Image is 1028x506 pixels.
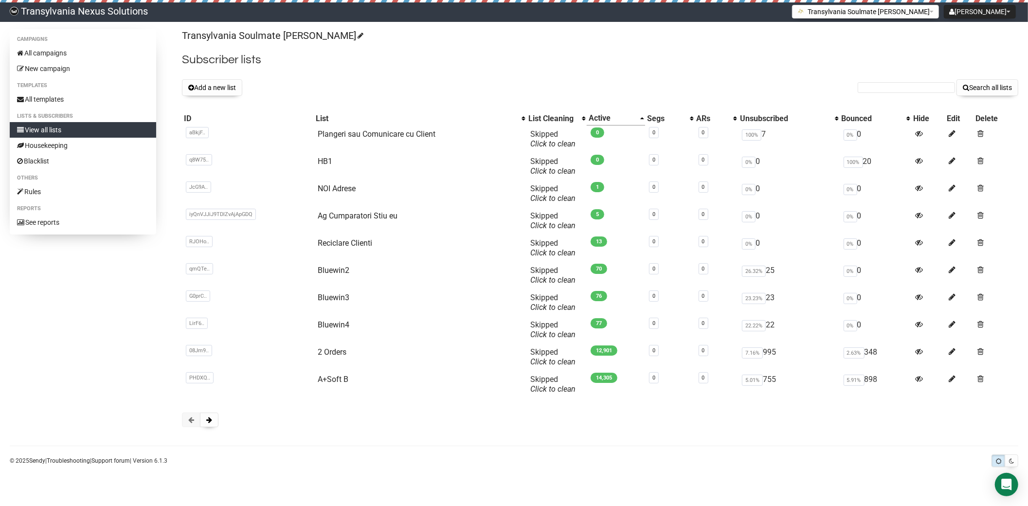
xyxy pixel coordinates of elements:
td: 0 [840,126,911,153]
a: 0 [652,347,655,354]
div: Delete [975,114,1016,124]
th: Segs: No sort applied, activate to apply an ascending sort [645,111,695,126]
span: 100% [844,157,863,168]
span: Skipped [530,375,576,394]
td: 23 [738,289,839,316]
a: Reciclare Clienti [318,238,372,248]
a: 0 [652,238,655,245]
p: © 2025 | | | Version 6.1.3 [10,455,167,466]
a: 0 [702,238,705,245]
li: Campaigns [10,34,156,45]
a: View all lists [10,122,156,138]
div: Segs [647,114,685,124]
span: G0prC.. [186,290,210,302]
a: Bluewin3 [318,293,349,302]
td: 348 [840,343,911,371]
a: Click to clean [530,330,576,339]
th: ARs: No sort applied, activate to apply an ascending sort [695,111,739,126]
span: 5 [591,209,604,219]
th: List: No sort applied, activate to apply an ascending sort [314,111,526,126]
a: Support forum [91,457,130,464]
a: See reports [10,215,156,230]
img: 1.png [797,7,805,15]
a: HB1 [318,157,332,166]
a: NOI Adrese [318,184,356,193]
span: 0% [742,184,756,195]
td: 0 [840,207,911,235]
span: Skipped [530,266,576,285]
span: LirF6.. [186,318,208,329]
span: Skipped [530,293,576,312]
span: 0% [844,293,857,304]
span: 13 [591,236,607,247]
span: 0 [591,127,604,138]
a: 0 [652,293,655,299]
td: 755 [738,371,839,398]
div: Hide [913,114,943,124]
a: Bluewin2 [318,266,349,275]
span: Skipped [530,238,576,257]
span: Skipped [530,157,576,176]
span: 0% [844,211,857,222]
span: 76 [591,291,607,301]
span: 0% [844,129,857,141]
th: List Cleaning: No sort applied, activate to apply an ascending sort [526,111,587,126]
span: 0% [844,238,857,250]
a: Sendy [29,457,45,464]
span: 0% [742,211,756,222]
button: Transylvania Soulmate [PERSON_NAME] [792,5,939,18]
th: Delete: No sort applied, sorting is disabled [974,111,1018,126]
span: 08Jm9.. [186,345,212,356]
span: 22.22% [742,320,766,331]
a: All templates [10,91,156,107]
span: Skipped [530,320,576,339]
span: q8W75.. [186,154,212,165]
div: Bounced [842,114,902,124]
span: 0% [742,238,756,250]
td: 25 [738,262,839,289]
a: 0 [652,211,655,217]
a: 0 [702,211,705,217]
li: Templates [10,80,156,91]
td: 7 [738,126,839,153]
span: Skipped [530,211,576,230]
td: 20 [840,153,911,180]
td: 0 [738,207,839,235]
span: 7.16% [742,347,763,359]
th: Active: Ascending sort applied, activate to apply a descending sort [587,111,645,126]
td: 0 [738,153,839,180]
a: Click to clean [530,303,576,312]
a: 0 [702,266,705,272]
span: JcG9A.. [186,181,211,193]
a: 2 Orders [318,347,346,357]
li: Others [10,172,156,184]
a: 0 [702,157,705,163]
button: Search all lists [956,79,1018,96]
div: List [316,114,517,124]
td: 995 [738,343,839,371]
th: Unsubscribed: No sort applied, activate to apply an ascending sort [738,111,839,126]
a: Click to clean [530,194,576,203]
span: 77 [591,318,607,328]
td: 0 [840,235,911,262]
a: Troubleshooting [47,457,90,464]
div: ARs [697,114,729,124]
td: 0 [840,316,911,343]
button: [PERSON_NAME] [944,5,1016,18]
div: Open Intercom Messenger [995,473,1018,496]
span: 2.63% [844,347,865,359]
li: Lists & subscribers [10,110,156,122]
a: Transylvania Soulmate [PERSON_NAME] [182,30,362,41]
div: Active [589,113,635,123]
span: 12,901 [591,345,617,356]
a: Click to clean [530,248,576,257]
a: 0 [702,293,705,299]
a: Ag Cumparatori Stiu eu [318,211,397,220]
span: 14,305 [591,373,617,383]
td: 22 [738,316,839,343]
a: 0 [652,184,655,190]
span: qmQTe.. [186,263,213,274]
a: Housekeeping [10,138,156,153]
span: 0% [844,320,857,331]
th: Edit: No sort applied, sorting is disabled [945,111,974,126]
